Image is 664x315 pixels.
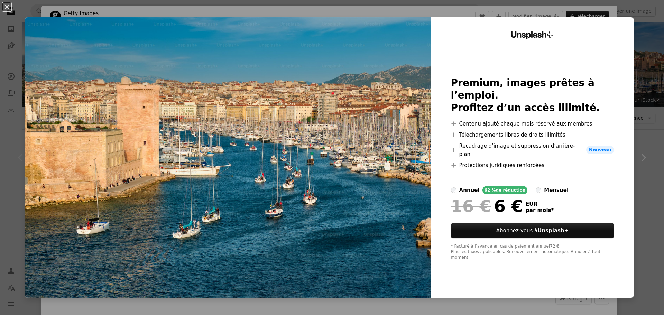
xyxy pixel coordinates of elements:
[451,77,614,114] h2: Premium, images prêtes à l’emploi. Profitez d’un accès illimité.
[586,146,614,154] span: Nouveau
[526,201,554,207] span: EUR
[451,197,491,215] span: 16 €
[451,187,456,193] input: annuel62 %de réduction
[451,197,523,215] div: 6 €
[451,120,614,128] li: Contenu ajouté chaque mois réservé aux membres
[451,161,614,169] li: Protections juridiques renforcées
[482,186,528,194] div: 62 % de réduction
[459,186,480,194] div: annuel
[544,186,569,194] div: mensuel
[451,142,614,158] li: Recadrage d’image et suppression d’arrière-plan
[451,131,614,139] li: Téléchargements libres de droits illimités
[536,187,541,193] input: mensuel
[526,207,554,213] span: par mois *
[451,223,614,238] button: Abonnez-vous àUnsplash+
[451,244,614,260] div: * Facturé à l’avance en cas de paiement annuel 72 € Plus les taxes applicables. Renouvellement au...
[537,228,569,234] strong: Unsplash+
